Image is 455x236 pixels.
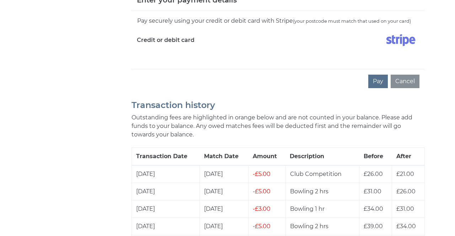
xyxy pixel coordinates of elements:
span: £34.00 [364,205,383,212]
span: £21.00 [396,171,414,177]
th: After [392,148,425,166]
span: £39.00 [364,223,383,230]
td: Bowling 2 hrs [285,183,359,200]
label: Credit or debit card [137,31,194,49]
p: Outstanding fees are highlighted in orange below and are not counted in your balance. Please add ... [132,113,425,139]
td: [DATE] [200,218,248,235]
span: £26.00 [396,188,416,195]
td: [DATE] [132,200,200,218]
td: [DATE] [132,165,200,183]
th: Description [285,148,359,166]
iframe: Secure card payment input frame [137,52,419,58]
td: [DATE] [132,183,200,200]
th: Transaction Date [132,148,200,166]
td: Bowling 2 hrs [285,218,359,235]
td: [DATE] [200,165,248,183]
button: Pay [368,75,388,88]
span: £31.00 [364,188,381,195]
span: £5.00 [253,188,271,195]
td: Bowling 1 hr [285,200,359,218]
td: [DATE] [132,218,200,235]
span: £5.00 [253,171,271,177]
td: Club Competition [285,165,359,183]
span: £31.00 [396,205,414,212]
h2: Transaction history [132,101,425,110]
span: £26.00 [364,171,383,177]
th: Match Date [200,148,248,166]
th: Amount [248,148,285,166]
td: [DATE] [200,183,248,200]
span: £3.00 [253,205,271,212]
span: £5.00 [253,223,271,230]
div: Pay securely using your credit or debit card with Stripe [137,16,419,26]
span: £34.00 [396,223,416,230]
button: Cancel [391,75,419,88]
th: Before [359,148,392,166]
small: (your postcode must match that used on your card) [293,18,411,24]
td: [DATE] [200,200,248,218]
